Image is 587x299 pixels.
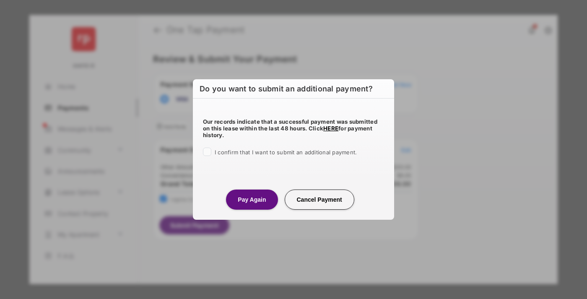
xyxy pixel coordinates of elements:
button: Cancel Payment [285,190,354,210]
button: Pay Again [226,190,278,210]
a: HERE [323,125,338,132]
h2: Do you want to submit an additional payment? [193,79,394,99]
span: I confirm that I want to submit an additional payment. [215,149,357,156]
h5: Our records indicate that a successful payment was submitted on this lease within the last 48 hou... [203,118,384,138]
